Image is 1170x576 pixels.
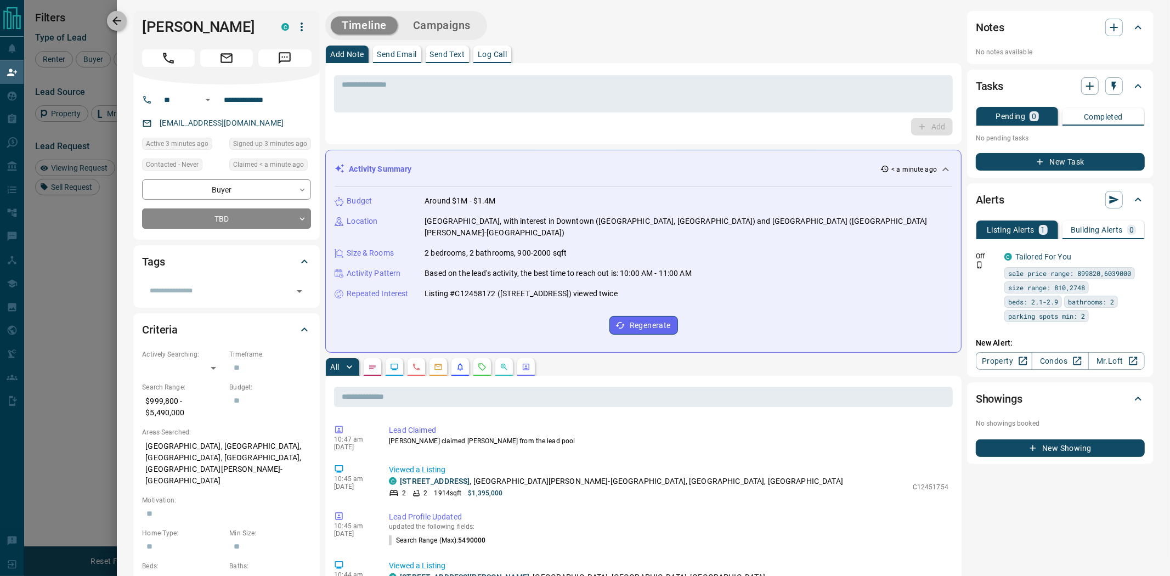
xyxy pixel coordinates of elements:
[609,316,678,335] button: Regenerate
[334,522,372,530] p: 10:45 am
[425,195,495,207] p: Around $1M - $1.4M
[500,363,508,371] svg: Opportunities
[142,349,224,359] p: Actively Searching:
[478,363,487,371] svg: Requests
[434,363,443,371] svg: Emails
[347,195,372,207] p: Budget
[347,216,377,227] p: Location
[142,437,311,490] p: [GEOGRAPHIC_DATA], [GEOGRAPHIC_DATA], [GEOGRAPHIC_DATA], [GEOGRAPHIC_DATA], [GEOGRAPHIC_DATA][PER...
[334,530,372,538] p: [DATE]
[425,216,952,239] p: [GEOGRAPHIC_DATA], with interest in Downtown ([GEOGRAPHIC_DATA], [GEOGRAPHIC_DATA]) and [GEOGRAPH...
[1041,226,1045,234] p: 1
[389,425,948,436] p: Lead Claimed
[331,16,398,35] button: Timeline
[976,439,1145,457] button: New Showing
[1004,253,1012,261] div: condos.ca
[389,477,397,485] div: condos.ca
[200,49,253,67] span: Email
[976,130,1145,146] p: No pending tasks
[456,363,465,371] svg: Listing Alerts
[1008,310,1085,321] span: parking spots min: 2
[1015,252,1071,261] a: Tailored For You
[1032,352,1088,370] a: Condos
[292,284,307,299] button: Open
[229,382,311,392] p: Budget:
[142,495,311,505] p: Motivation:
[142,317,311,343] div: Criteria
[389,464,948,476] p: Viewed a Listing
[1068,296,1114,307] span: bathrooms: 2
[347,247,394,259] p: Size & Rooms
[142,382,224,392] p: Search Range:
[412,363,421,371] svg: Calls
[1032,112,1036,120] p: 0
[1008,282,1085,293] span: size range: 810,2748
[423,488,427,498] p: 2
[334,475,372,483] p: 10:45 am
[976,73,1145,99] div: Tasks
[233,159,304,170] span: Claimed < a minute ago
[976,419,1145,428] p: No showings booked
[976,19,1004,36] h2: Notes
[976,261,984,269] svg: Push Notification Only
[1084,113,1123,121] p: Completed
[996,112,1025,120] p: Pending
[468,488,502,498] p: $1,395,000
[389,511,948,523] p: Lead Profile Updated
[976,191,1004,208] h2: Alerts
[434,488,462,498] p: 1914 sqft
[334,483,372,490] p: [DATE]
[229,561,311,571] p: Baths:
[976,337,1145,349] p: New Alert:
[368,363,377,371] svg: Notes
[142,249,311,275] div: Tags
[258,49,311,67] span: Message
[335,159,952,179] div: Activity Summary< a minute ago
[201,93,214,106] button: Open
[142,179,311,200] div: Buyer
[142,392,224,422] p: $999,800 - $5,490,000
[349,163,411,175] p: Activity Summary
[142,427,311,437] p: Areas Searched:
[976,187,1145,213] div: Alerts
[402,16,482,35] button: Campaigns
[233,138,307,149] span: Signed up 3 minutes ago
[976,14,1145,41] div: Notes
[913,482,948,492] p: C12451754
[347,268,400,279] p: Activity Pattern
[1071,226,1123,234] p: Building Alerts
[430,50,465,58] p: Send Text
[142,253,165,270] h2: Tags
[522,363,530,371] svg: Agent Actions
[1008,296,1058,307] span: beds: 2.1-2.9
[229,159,311,174] div: Mon Oct 13 2025
[229,138,311,153] div: Mon Oct 13 2025
[229,349,311,359] p: Timeframe:
[389,560,948,572] p: Viewed a Listing
[142,528,224,538] p: Home Type:
[146,138,208,149] span: Active 3 minutes ago
[976,386,1145,412] div: Showings
[389,535,485,545] p: Search Range (Max) :
[142,138,224,153] div: Mon Oct 13 2025
[1088,352,1145,370] a: Mr.Loft
[334,443,372,451] p: [DATE]
[142,208,311,229] div: TBD
[390,363,399,371] svg: Lead Browsing Activity
[976,153,1145,171] button: New Task
[142,561,224,571] p: Beds:
[425,268,692,279] p: Based on the lead's activity, the best time to reach out is: 10:00 AM - 11:00 AM
[425,247,567,259] p: 2 bedrooms, 2 bathrooms, 900-2000 sqft
[142,18,265,36] h1: [PERSON_NAME]
[891,165,937,174] p: < a minute ago
[330,363,339,371] p: All
[400,476,843,487] p: , [GEOGRAPHIC_DATA][PERSON_NAME]-[GEOGRAPHIC_DATA], [GEOGRAPHIC_DATA], [GEOGRAPHIC_DATA]
[377,50,417,58] p: Send Email
[146,159,199,170] span: Contacted - Never
[347,288,408,300] p: Repeated Interest
[389,436,948,446] p: [PERSON_NAME] claimed [PERSON_NAME] from the lead pool
[976,47,1145,57] p: No notes available
[987,226,1035,234] p: Listing Alerts
[976,251,998,261] p: Off
[334,436,372,443] p: 10:47 am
